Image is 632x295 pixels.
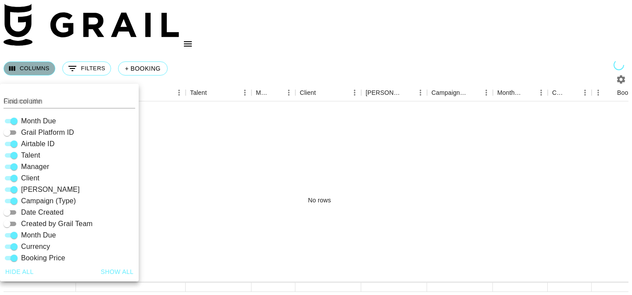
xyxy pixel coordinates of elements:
[21,173,39,183] span: Client
[118,61,168,76] button: + Booking
[592,86,605,99] button: Menu
[614,60,624,70] span: Refreshing users, talent, clients, campaigns, managers...
[282,86,295,99] button: Menu
[21,127,74,138] span: Grail Platform ID
[316,86,328,99] button: Sort
[348,86,361,99] button: Menu
[76,84,186,101] div: Airtable ID
[578,86,592,99] button: Menu
[522,86,535,99] button: Sort
[4,61,55,76] button: Select columns
[21,184,80,195] span: [PERSON_NAME]
[270,86,282,99] button: Sort
[497,84,522,101] div: Month Due
[179,35,197,53] button: open drawer
[535,86,548,99] button: Menu
[21,241,50,252] span: Currency
[21,139,54,149] span: Airtable ID
[238,86,251,99] button: Menu
[480,86,493,99] button: Menu
[21,150,40,161] span: Talent
[4,4,179,46] img: Grail Talent
[427,84,493,101] div: Campaign (Type)
[2,264,37,280] button: Hide all
[366,84,402,101] div: [PERSON_NAME]
[21,230,56,241] span: Month Due
[552,84,566,101] div: Currency
[402,86,414,99] button: Sort
[605,86,617,99] button: Sort
[21,116,56,126] span: Month Due
[62,61,111,76] button: Show filters
[548,84,592,101] div: Currency
[361,84,427,101] div: Booker
[251,84,295,101] div: Manager
[186,84,251,101] div: Talent
[97,264,137,280] button: Show all
[21,207,64,218] span: Date Created
[566,86,578,99] button: Sort
[21,162,49,172] span: Manager
[21,219,93,229] span: Created by Grail Team
[172,86,186,99] button: Menu
[431,84,467,101] div: Campaign (Type)
[21,196,76,206] span: Campaign (Type)
[21,253,65,263] span: Booking Price
[414,86,427,99] button: Menu
[207,86,219,99] button: Sort
[295,84,361,101] div: Client
[190,84,207,101] div: Talent
[467,86,480,99] button: Sort
[300,84,316,101] div: Client
[256,84,270,101] div: Manager
[4,94,135,108] input: Column title
[493,84,548,101] div: Month Due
